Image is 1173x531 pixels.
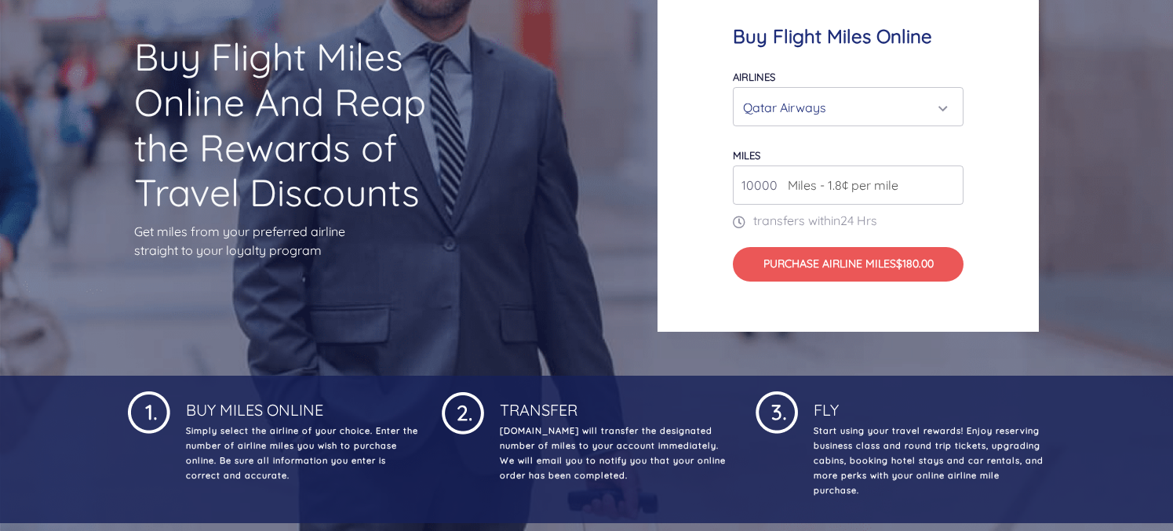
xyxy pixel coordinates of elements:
h4: Transfer [497,388,732,420]
p: Get miles from your preferred airline straight to your loyalty program [134,222,453,260]
div: Qatar Airways [743,93,944,122]
h1: Buy Flight Miles Online And Reap the Rewards of Travel Discounts [134,35,453,215]
button: Qatar Airways [733,87,964,126]
label: Airlines [733,71,775,83]
span: Miles - 1.8¢ per mile [780,176,898,195]
label: miles [733,149,760,162]
p: Simply select the airline of your choice. Enter the number of airline miles you wish to purchase ... [183,424,418,483]
p: Start using your travel rewards! Enjoy reserving business class and round trip tickets, upgrading... [811,424,1046,498]
img: 1 [442,388,484,435]
span: 24 Hrs [840,213,877,228]
p: [DOMAIN_NAME] will transfer the designated number of miles to your account immediately. We will e... [497,424,732,483]
img: 1 [128,388,170,434]
h4: Buy Miles Online [183,388,418,420]
button: Purchase Airline Miles$180.00 [733,247,964,282]
h4: Buy Flight Miles Online [733,25,964,48]
span: $180.00 [896,256,934,271]
img: 1 [756,388,798,434]
p: transfers within [733,211,964,230]
h4: Fly [811,388,1046,420]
